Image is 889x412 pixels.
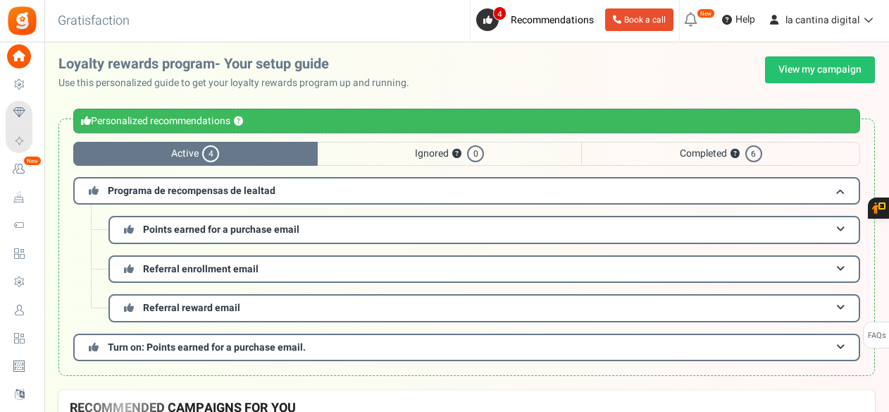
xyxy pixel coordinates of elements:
button: ? [452,150,461,159]
a: Help [716,8,761,31]
img: Gratisfaction [6,5,38,37]
span: Ignored [318,142,582,166]
span: FAQs [867,322,886,349]
span: Points earned for a purchase email [143,222,299,237]
a: New [6,157,38,181]
span: Referral enrollment email [143,262,259,277]
span: Completed [581,142,860,166]
span: 4 [493,6,506,20]
a: Book a call [605,8,673,31]
button: ? [731,150,740,159]
span: 6 [745,145,762,162]
a: 4 Recommendations [476,8,599,31]
span: Help [732,13,755,27]
span: la cantina digital [785,13,859,28]
button: ? [234,117,243,126]
span: 4 [202,145,219,162]
div: Personalized recommendations [73,109,860,133]
em: New [697,8,715,18]
span: Turn on: Points earned for a purchase email. [108,340,306,355]
em: New [23,156,42,166]
a: View my campaign [765,56,875,83]
h3: Gratisfaction [42,7,145,35]
span: Programa de recompensas de lealtad [108,183,275,198]
span: Active [73,142,318,166]
span: 0 [467,145,484,162]
h2: Loyalty rewards program- Your setup guide [58,56,421,72]
p: Use this personalized guide to get your loyalty rewards program up and running. [58,76,421,90]
span: Referral reward email [143,301,240,315]
span: Recommendations [511,13,594,28]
